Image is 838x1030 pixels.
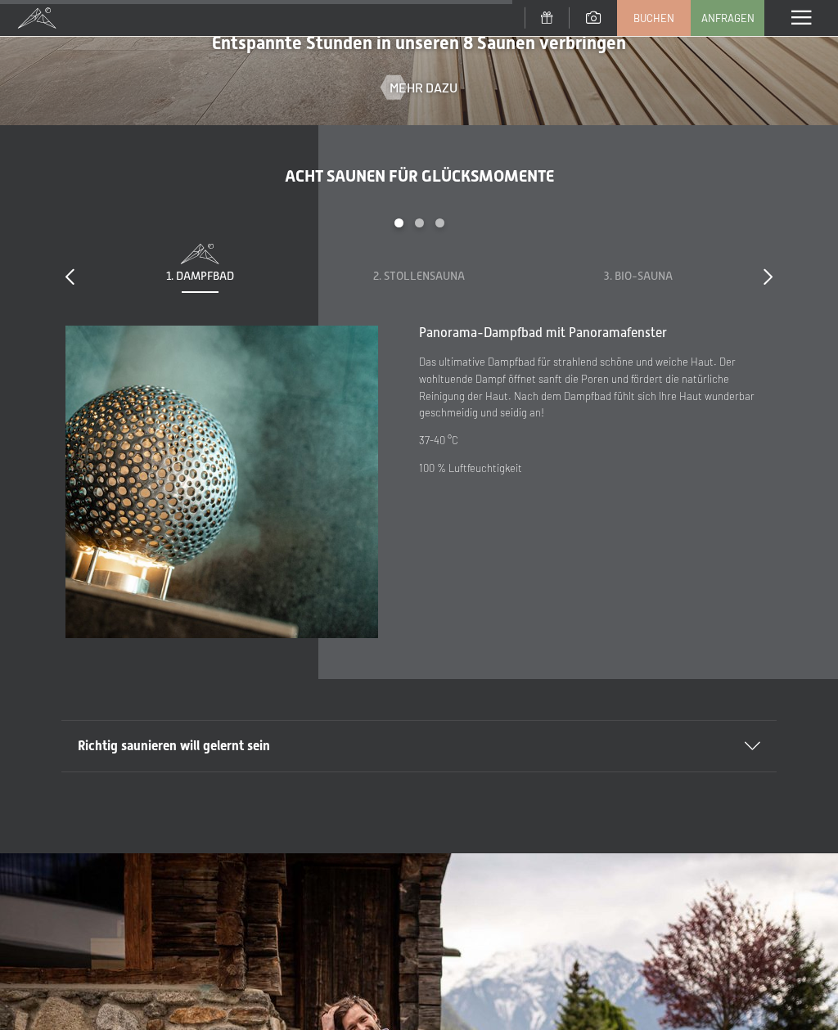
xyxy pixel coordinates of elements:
[692,1,764,35] a: Anfragen
[394,218,403,227] div: Carousel Page 1 (Current Slide)
[373,269,465,282] span: 2. Stollensauna
[78,738,270,753] span: Richtig saunieren will gelernt sein
[65,326,378,638] img: Ein Wellness-Urlaub in Südtirol – 7.700 m² Spa, 10 Saunen
[435,218,444,227] div: Carousel Page 3
[419,353,773,421] p: Das ultimative Dampfbad für strahlend schöne und weiche Haut. Der wohltuende Dampf öffnet sanft d...
[285,166,554,186] span: Acht Saunen für Glücksmomente
[390,79,457,97] span: Mehr dazu
[419,460,773,477] p: 100 % Luftfeuchtigkeit
[618,1,690,35] a: Buchen
[604,269,673,282] span: 3. Bio-Sauna
[166,269,234,282] span: 1. Dampfbad
[419,432,773,449] p: 37-40 °C
[419,326,667,340] span: Panorama-Dampfbad mit Panoramafenster
[633,11,674,25] span: Buchen
[90,218,748,244] div: Carousel Pagination
[701,11,755,25] span: Anfragen
[415,218,424,227] div: Carousel Page 2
